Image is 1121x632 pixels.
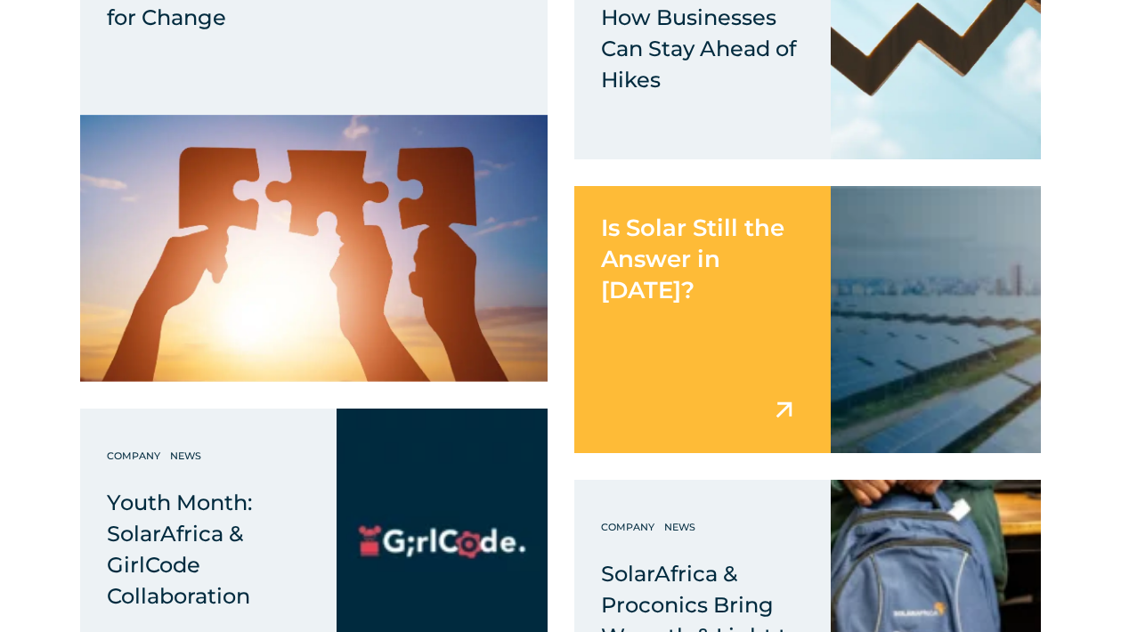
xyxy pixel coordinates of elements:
[107,490,252,609] span: Youth Month: SolarAfrica & GirlCode Collaboration
[80,115,548,382] img: SolarAfrica and Starsight Energy unite for change
[601,214,784,304] span: Is Solar Still the Answer in [DATE]?
[170,447,206,465] a: News
[107,447,165,465] a: Company
[831,186,1041,453] img: Solar Energy Commercial and Industrial Wheeling
[601,518,659,536] a: Company
[768,394,800,425] img: arrow icon
[664,518,700,536] a: News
